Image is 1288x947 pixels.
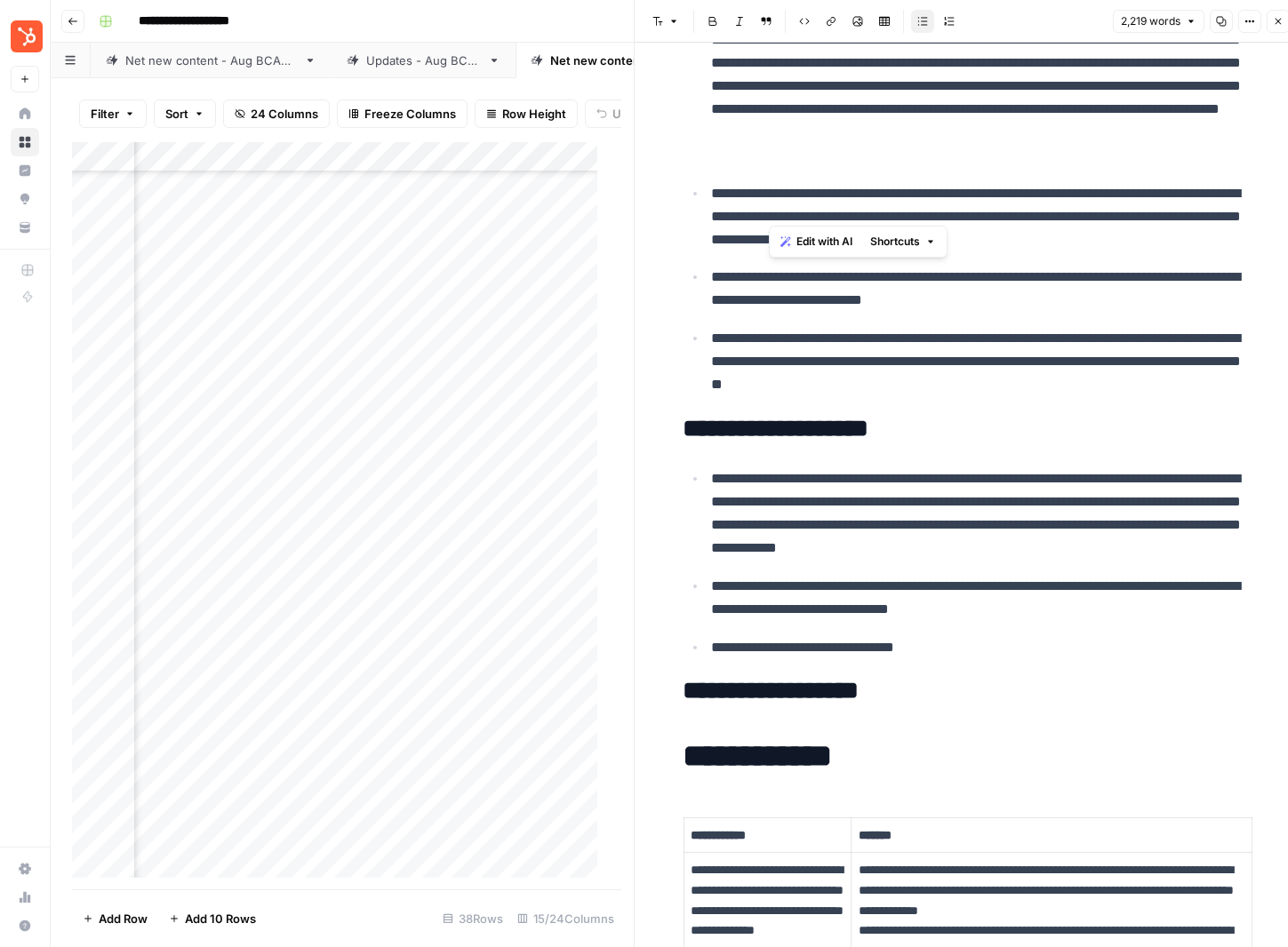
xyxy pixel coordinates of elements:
a: Home [11,99,39,128]
a: Browse [11,128,39,156]
div: Net new content - Aug BCAP 2 [125,52,297,69]
a: Your Data [11,213,39,242]
button: Row Height [475,99,578,128]
span: 24 Columns [251,105,318,123]
div: 38 Rows [436,904,510,933]
span: Edit with AI [796,234,852,250]
img: Blog Content Action Plan Logo [11,20,43,52]
button: Workspace: Blog Content Action Plan [11,14,39,59]
div: Updates - Aug BCAP [366,52,481,69]
button: Add 10 Rows [158,904,267,933]
button: Undo [585,99,654,128]
button: Shortcuts [863,230,943,253]
a: Usage [11,883,39,911]
span: Add Row [99,910,148,927]
button: Filter [79,99,147,128]
span: Shortcuts [870,234,920,250]
span: Add 10 Rows [185,910,256,927]
span: Freeze Columns [364,105,456,123]
a: Opportunities [11,185,39,213]
span: Sort [165,105,188,123]
a: Net new content - Aug BCAP 2 [91,43,332,78]
span: Filter [91,105,119,123]
button: Freeze Columns [337,99,468,128]
button: Help + Support [11,911,39,940]
button: Sort [154,99,216,128]
button: Edit with AI [773,230,860,253]
a: Updates - Aug BCAP [332,43,516,78]
span: 2,219 words [1121,13,1180,29]
div: 15/24 Columns [510,904,621,933]
button: Add Row [72,904,158,933]
div: Net new content - Sep BCAP [550,52,711,69]
span: Undo [612,105,643,123]
button: 24 Columns [223,99,330,128]
a: Net new content - Sep BCAP [516,43,746,78]
button: 2,219 words [1113,10,1204,33]
span: Row Height [502,105,566,123]
a: Settings [11,855,39,883]
a: Insights [11,156,39,185]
